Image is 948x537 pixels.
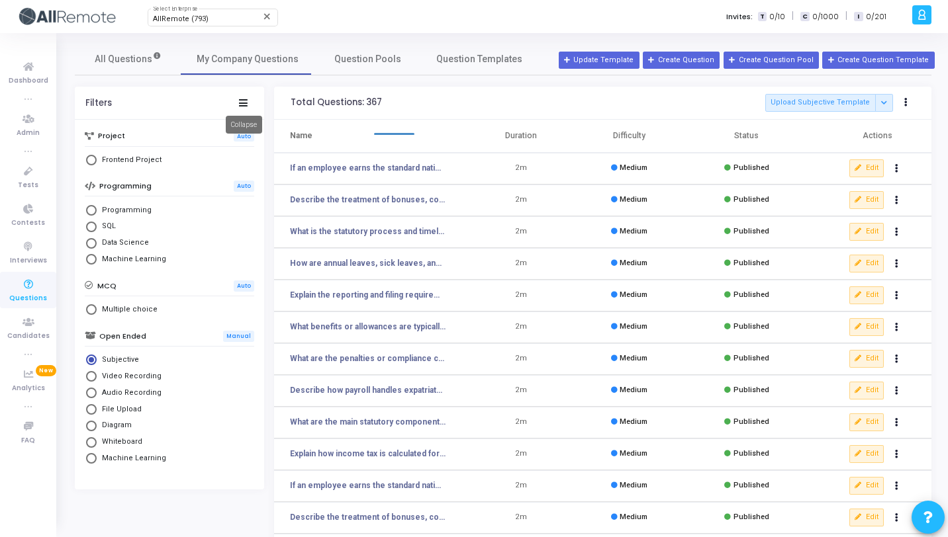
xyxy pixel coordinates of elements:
span: FAQ [21,435,35,446]
div: Filters [85,98,112,108]
span: Auto [234,280,254,292]
h6: Programming [99,182,152,190]
td: 2m [467,343,575,375]
span: Published [734,513,769,521]
button: Actions [888,318,906,337]
button: Edit [849,223,884,240]
a: Explain how income tax is calculated for employees in [GEOGRAPHIC_DATA]. What are the applicable ... [290,448,446,460]
button: Actions [888,286,906,305]
span: Interviews [10,255,47,267]
mat-radio-group: Select Library [85,303,254,319]
div: Medium [611,258,647,269]
button: Edit [849,350,884,367]
a: What are the main statutory components included in an employee’s payroll in [GEOGRAPHIC_DATA]? [290,416,446,428]
h6: Open Ended [99,332,146,341]
button: Actions [888,223,906,241]
span: Published [734,417,769,426]
span: New [36,365,56,376]
button: Actions [888,382,906,400]
td: 2m [467,280,575,311]
span: Tests [18,180,38,191]
span: All Questions [95,52,162,66]
td: 2m [467,407,575,438]
h6: MCQ [97,282,117,290]
a: Describe how payroll handles expatriates or foreign employees in [GEOGRAPHIC_DATA], including tax... [290,384,446,396]
div: Medium [611,226,647,237]
div: Medium [611,163,647,174]
a: How are annual leaves, sick leaves, and public holidays treated in payroll calculations in [GEOGR... [290,257,446,269]
span: Machine Learning [97,453,166,464]
span: Admin [17,128,40,139]
span: Auto [234,181,254,192]
td: 2m [467,248,575,280]
span: | [845,9,847,23]
div: Medium [611,194,647,206]
div: Button group with nested dropdown [875,94,894,112]
button: Edit [849,477,884,494]
span: Questions [9,293,47,304]
th: Difficulty [575,120,683,153]
button: Edit [849,445,884,462]
th: Duration [467,120,575,153]
span: File Upload [97,404,142,415]
a: What benefits or allowances are typically provided in payroll (e.g., housing, transport, meal, or... [290,321,446,333]
div: Medium [611,417,647,428]
span: C [800,12,809,22]
button: Actions [897,94,916,112]
span: AllRemote (793) [153,15,209,23]
span: Published [734,449,769,458]
span: | [792,9,794,23]
span: Machine Learning [97,254,166,265]
span: My Company Questions [197,52,299,66]
span: Published [734,322,769,331]
a: If an employee earns the standard national average monthly salary, calculate both employer and em... [290,479,446,491]
a: What is the statutory process and timeline for paying final settlement wages when an employee res... [290,226,446,237]
th: Actions [810,120,931,153]
th: Name [274,120,467,153]
span: Published [734,227,769,235]
a: Describe the treatment of bonuses, commissions, and variable pay in [GEOGRAPHIC_DATA]'s payroll. [290,194,446,206]
button: Upload Subjective Template [765,94,875,112]
a: What are the penalties or compliance consequences for late payroll filings or non-remittance of s... [290,352,446,364]
span: Subjective [97,354,139,366]
td: 2m [467,438,575,470]
span: Programming [97,205,152,216]
div: Medium [611,321,647,333]
a: If an employee earns the standard national average monthly salary, calculate both employer and em... [290,162,446,174]
td: 2m [467,311,575,343]
span: Candidates [7,331,50,342]
h6: Project [98,132,125,140]
span: 0/10 [769,11,785,22]
mat-radio-group: Select Library [85,153,254,170]
div: Medium [611,448,647,460]
button: Actions [888,350,906,368]
img: logo [17,3,116,30]
button: Actions [888,413,906,432]
mat-radio-group: Select Library [85,203,254,269]
td: 2m [467,375,575,407]
button: Edit [849,318,884,335]
div: Collapse [226,116,262,134]
button: Actions [888,159,906,178]
a: Describe the treatment of bonuses, commissions, and variable pay in [GEOGRAPHIC_DATA]'s payroll. [290,511,446,523]
span: Manual [223,331,254,342]
span: Contests [11,218,45,229]
button: Actions [888,255,906,273]
a: Update Template [559,52,640,69]
span: Published [734,290,769,299]
span: Question Templates [436,52,522,66]
span: Multiple choice [97,304,158,315]
span: Published [734,195,769,204]
label: Invites: [726,11,753,22]
span: Video Recording [97,371,162,382]
button: Edit [849,159,884,177]
div: Medium [611,385,647,396]
button: Edit [849,413,884,431]
button: Edit [849,191,884,208]
button: Actions [888,509,906,527]
span: Dashboard [9,75,48,87]
span: 0/1000 [812,11,839,22]
td: 2m [467,216,575,248]
button: Edit [849,509,884,526]
span: Published [734,259,769,267]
